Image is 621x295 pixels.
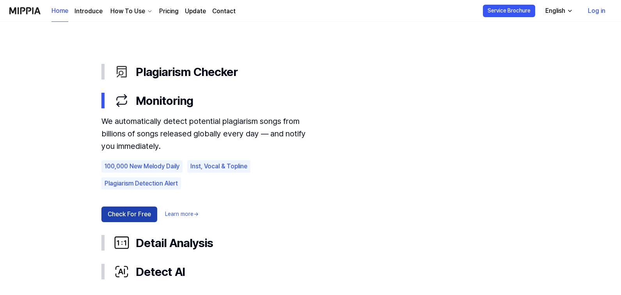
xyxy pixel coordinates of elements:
[101,57,520,86] button: Plagiarism Checker
[212,7,236,16] a: Contact
[187,160,250,173] div: Inst, Vocal & Topline
[544,6,567,16] div: English
[539,3,578,19] button: English
[165,210,199,218] a: Learn more→
[114,235,520,251] div: Detail Analysis
[101,160,183,173] div: 100,000 New Melody Daily
[159,7,179,16] a: Pricing
[75,7,103,16] a: Introduce
[101,86,520,115] button: Monitoring
[109,7,147,16] div: How To Use
[114,92,520,109] div: Monitoring
[101,177,181,190] div: Plagiarism Detection Alert
[51,0,68,22] a: Home
[109,7,153,16] button: How To Use
[114,64,520,80] div: Plagiarism Checker
[101,207,157,222] button: Check For Free
[101,115,520,228] div: Monitoring
[483,5,535,17] button: Service Brochure
[114,263,520,280] div: Detect AI
[101,257,520,286] button: Detect AI
[101,228,520,257] button: Detail Analysis
[101,115,312,152] div: We automatically detect potential plagiarism songs from billions of songs released globally every...
[185,7,206,16] a: Update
